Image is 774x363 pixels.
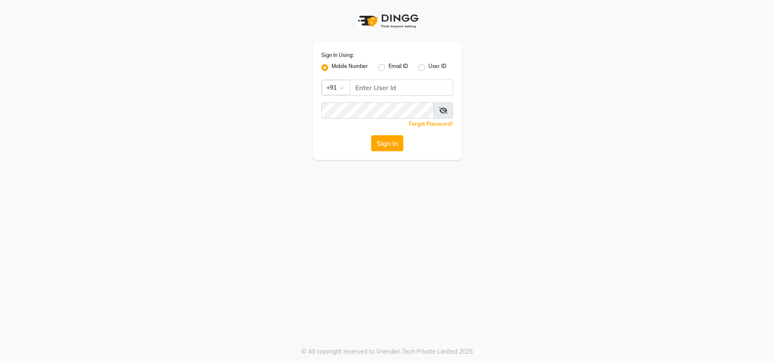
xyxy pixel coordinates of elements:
[321,102,434,119] input: Username
[371,135,403,151] button: Sign In
[409,121,453,127] a: Forgot Password?
[321,51,354,59] label: Sign In Using:
[350,79,453,96] input: Username
[428,62,446,73] label: User ID
[353,9,421,34] img: logo1.svg
[388,62,408,73] label: Email ID
[332,62,368,73] label: Mobile Number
